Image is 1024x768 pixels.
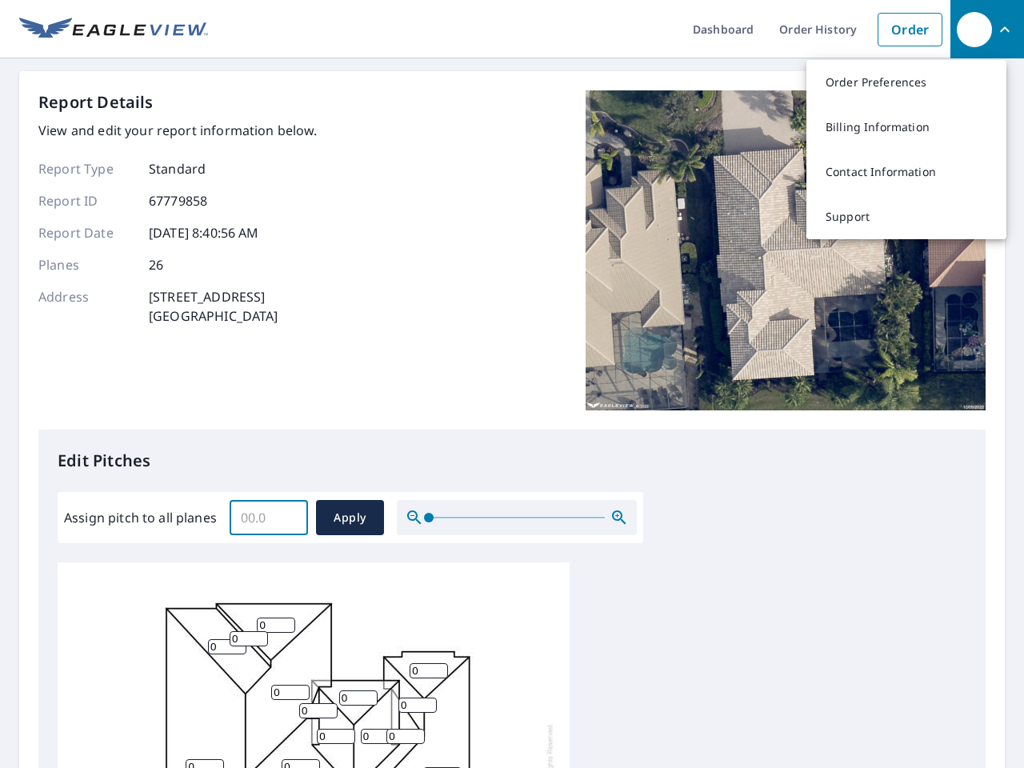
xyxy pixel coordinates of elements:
a: Contact Information [806,150,1006,194]
p: Standard [149,159,206,178]
a: Order [878,13,942,46]
span: Apply [329,508,371,528]
img: Top image [586,90,986,410]
p: [DATE] 8:40:56 AM [149,223,259,242]
p: [STREET_ADDRESS] [GEOGRAPHIC_DATA] [149,287,278,326]
p: 67779858 [149,191,207,210]
p: Report Date [38,223,134,242]
a: Support [806,194,1006,239]
p: Report ID [38,191,134,210]
p: View and edit your report information below. [38,121,318,140]
p: Report Details [38,90,154,114]
label: Assign pitch to all planes [64,508,217,527]
p: Report Type [38,159,134,178]
p: Planes [38,255,134,274]
a: Billing Information [806,105,1006,150]
p: Edit Pitches [58,449,966,473]
p: Address [38,287,134,326]
button: Apply [316,500,384,535]
img: EV Logo [19,18,208,42]
p: 26 [149,255,163,274]
input: 00.0 [230,495,308,540]
a: Order Preferences [806,60,1006,105]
